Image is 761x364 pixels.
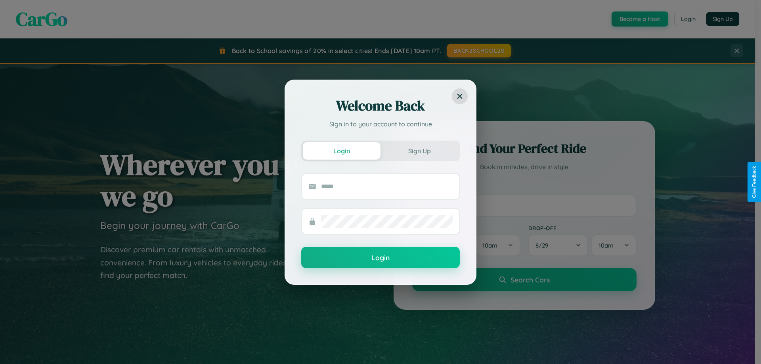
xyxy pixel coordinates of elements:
[301,119,460,129] p: Sign in to your account to continue
[380,142,458,160] button: Sign Up
[303,142,380,160] button: Login
[301,96,460,115] h2: Welcome Back
[751,166,757,198] div: Give Feedback
[301,247,460,268] button: Login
